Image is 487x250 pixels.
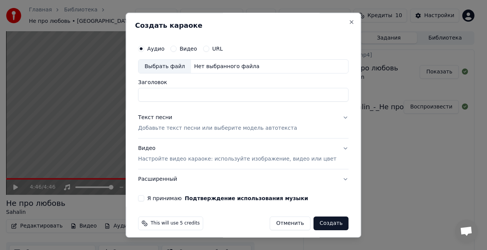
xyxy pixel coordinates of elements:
[138,108,349,139] button: Текст песниДобавьте текст песни или выберите модель автотекста
[138,80,349,85] label: Заголовок
[138,156,336,163] p: Настройте видео караоке: используйте изображение, видео или цвет
[151,221,200,227] span: This will use 5 credits
[138,145,336,163] div: Видео
[147,196,308,201] label: Я принимаю
[180,46,197,51] label: Видео
[138,139,349,169] button: ВидеоНастройте видео караоке: используйте изображение, видео или цвет
[138,170,349,189] button: Расширенный
[138,60,191,73] div: Выбрать файл
[314,217,349,231] button: Создать
[138,125,297,132] p: Добавьте текст песни или выберите модель автотекста
[270,217,310,231] button: Отменить
[185,196,308,201] button: Я принимаю
[147,46,164,51] label: Аудио
[138,114,172,122] div: Текст песни
[135,22,352,29] h2: Создать караоке
[212,46,223,51] label: URL
[191,63,263,70] div: Нет выбранного файла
